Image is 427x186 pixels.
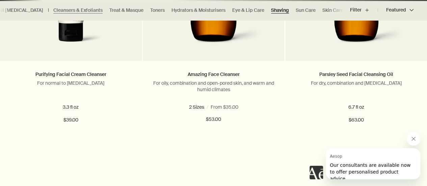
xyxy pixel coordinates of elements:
span: $39.00 [63,116,78,124]
a: Purifying Facial Cream Cleanser [35,71,106,77]
div: Aesop says "Our consultants are available now to offer personalised product advice.". Open messag... [310,132,420,179]
a: Treat & Masque [109,7,143,14]
button: Filter [350,2,378,18]
a: Amazing Face Cleanser [187,71,239,77]
span: 6.7 fl oz [222,104,241,110]
button: Featured [378,2,413,18]
a: Eye & Lip Care [232,7,264,14]
a: Skin Care Kits [322,7,353,14]
iframe: Close message from Aesop [407,132,420,145]
span: Our consultants are available now to offer personalised product advice. [4,14,85,33]
a: Hydrators & Moisturisers [171,7,225,14]
a: Parsley Seed Facial Cleansing Oil [319,71,393,77]
a: Sun Care [296,7,316,14]
a: Toners [150,7,165,14]
a: Cleansers & Exfoliants [53,7,103,14]
iframe: no content [310,166,323,179]
span: $53.00 [206,115,221,123]
p: For oily, combination and open-pored skin, and warm and humid climates [153,80,274,92]
iframe: Message from Aesop [326,148,420,179]
span: 3.3 fl oz [190,104,209,110]
p: For normal to [MEDICAL_DATA] [10,80,132,86]
button: Save to cabinet [126,158,138,170]
button: Save to cabinet [268,158,280,170]
p: For dry, combination and [MEDICAL_DATA] [295,80,417,86]
a: Shaving [271,7,289,14]
span: $63.00 [349,116,364,124]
